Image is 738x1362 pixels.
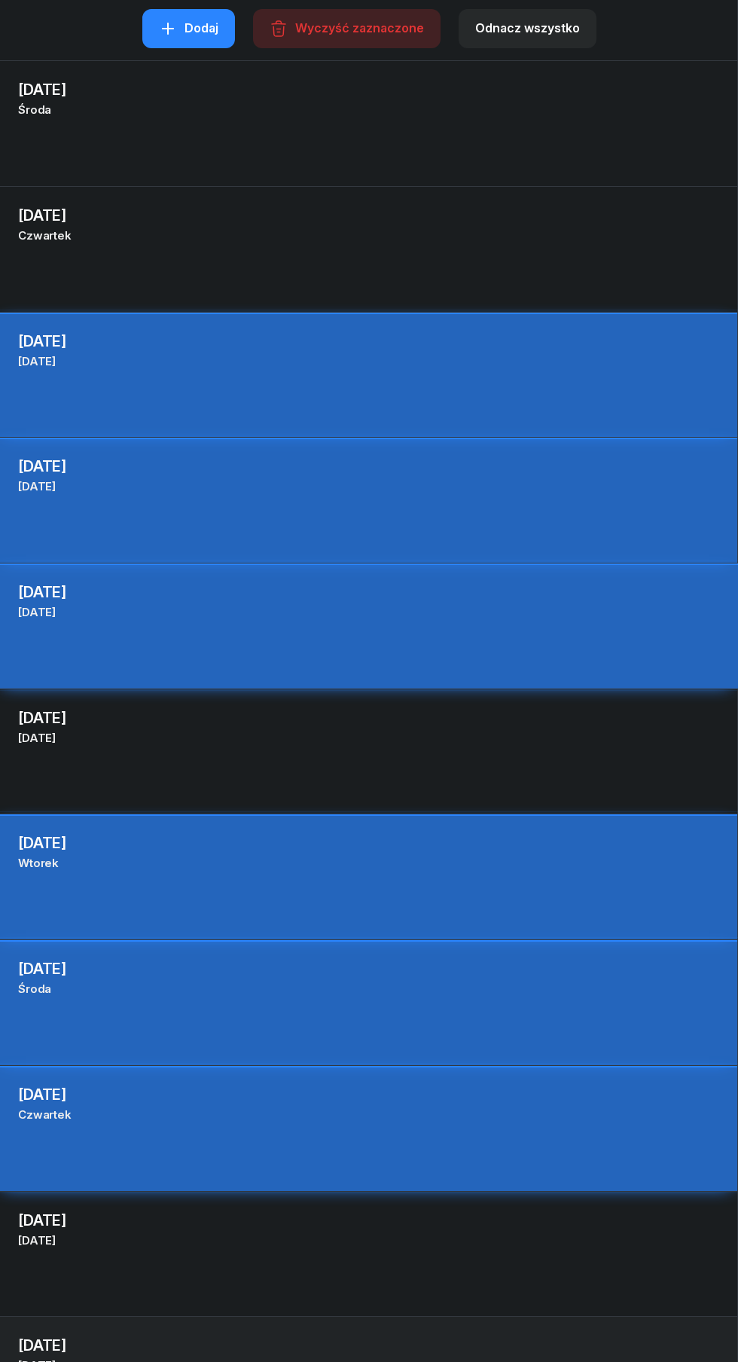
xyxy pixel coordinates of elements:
[18,354,56,368] span: [DATE]
[270,19,424,38] div: Wyczyść zaznaczone
[18,982,51,996] span: środa
[159,19,218,38] div: Dodaj
[459,9,596,48] button: Odnacz wszystko
[18,79,719,100] div: [DATE]
[18,1084,719,1105] div: [DATE]
[18,731,56,745] span: [DATE]
[18,331,719,352] div: [DATE]
[142,9,235,48] button: Dodaj
[18,205,719,226] div: [DATE]
[18,707,719,728] div: [DATE]
[18,102,51,117] span: środa
[18,605,56,619] span: [DATE]
[18,1210,719,1231] div: [DATE]
[475,19,580,38] div: Odnacz wszystko
[18,1233,56,1247] span: [DATE]
[18,856,59,870] span: wtorek
[18,1107,72,1122] span: czwartek
[18,832,719,854] div: [DATE]
[18,958,719,979] div: [DATE]
[18,456,719,477] div: [DATE]
[18,582,720,603] div: [DATE]
[253,9,441,48] button: Wyczyść zaznaczone
[18,228,72,243] span: czwartek
[18,479,56,493] span: [DATE]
